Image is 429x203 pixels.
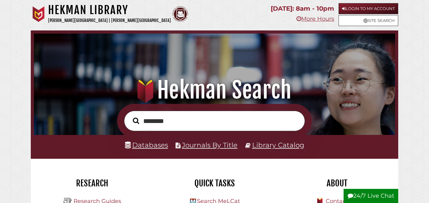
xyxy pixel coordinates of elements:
[339,15,398,26] a: Site Search
[125,141,168,149] a: Databases
[339,3,398,14] a: Login to My Account
[48,17,171,24] p: [PERSON_NAME][GEOGRAPHIC_DATA] | [PERSON_NAME][GEOGRAPHIC_DATA]
[296,15,334,22] a: More Hours
[252,141,304,149] a: Library Catalog
[158,178,271,189] h2: Quick Tasks
[133,117,139,124] i: Search
[280,178,394,189] h2: About
[182,141,237,149] a: Journals By Title
[48,3,171,17] h1: Hekman Library
[31,6,46,22] img: Calvin University
[172,6,188,22] img: Calvin Theological Seminary
[35,178,149,189] h2: Research
[271,3,334,14] p: [DATE]: 8am - 10pm
[40,76,388,104] h1: Hekman Search
[130,116,142,126] button: Search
